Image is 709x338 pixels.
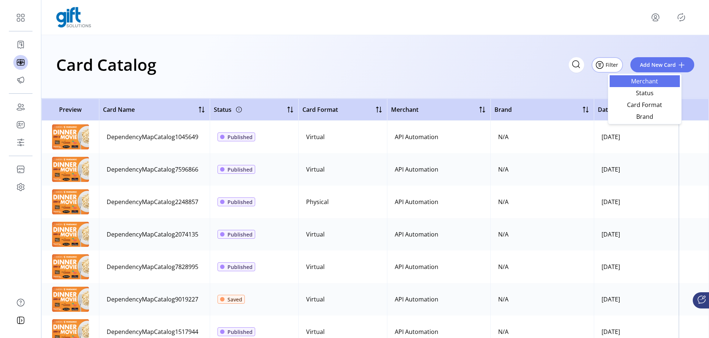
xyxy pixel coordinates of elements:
div: Virtual [306,132,325,141]
span: Published [227,133,253,141]
div: DependencyMapCatalog9019227 [107,295,198,304]
span: Brand [614,114,675,120]
td: [DATE] [594,218,682,251]
span: Published [227,263,253,271]
div: API Automation [395,262,438,271]
span: Card Name [103,105,135,114]
img: logo [56,7,91,28]
span: Status [614,90,675,96]
li: Brand [610,111,680,123]
div: N/A [498,295,508,304]
span: Published [227,328,253,336]
div: Status [214,104,243,115]
div: API Automation [395,327,438,336]
span: Filter [606,61,618,69]
div: DependencyMapCatalog7596866 [107,165,198,174]
button: menu [686,293,698,305]
div: N/A [498,197,508,206]
div: API Automation [395,230,438,239]
div: DependencyMapCatalog2248857 [107,197,198,206]
div: DependencyMapCatalog2074135 [107,230,198,239]
li: Merchant [610,75,680,87]
img: preview [52,287,89,312]
span: Card Format [614,102,675,108]
button: menu [686,196,698,208]
li: Status [610,87,680,99]
img: preview [52,222,89,247]
div: Virtual [306,165,325,174]
span: Merchant [391,105,418,114]
button: menu [686,228,698,240]
div: API Automation [395,197,438,206]
span: Date Created [598,105,635,114]
div: Virtual [306,262,325,271]
div: N/A [498,230,508,239]
img: preview [52,189,89,214]
td: [DATE] [594,121,682,153]
span: Saved [227,296,242,303]
div: N/A [498,165,508,174]
h1: Card Catalog [56,52,156,77]
div: N/A [498,132,508,141]
div: API Automation [395,165,438,174]
td: [DATE] [594,251,682,283]
span: Card Format [302,105,338,114]
span: Brand [494,105,512,114]
img: preview [52,254,89,279]
div: Virtual [306,327,325,336]
button: Add New Card [630,57,694,72]
span: Merchant [614,78,675,84]
td: [DATE] [594,153,682,186]
div: N/A [498,262,508,271]
button: menu [686,131,698,143]
button: Publisher Panel [675,11,687,23]
div: Virtual [306,230,325,239]
button: menu [650,11,661,23]
div: DependencyMapCatalog7828995 [107,262,198,271]
td: [DATE] [594,186,682,218]
button: Filter Button [592,57,623,73]
div: DependencyMapCatalog1045649 [107,132,198,141]
img: preview [52,157,89,182]
button: menu [686,163,698,175]
span: Published [227,166,253,173]
div: API Automation [395,295,438,304]
button: menu [686,261,698,273]
span: Published [227,231,253,238]
div: DependencyMapCatalog1517944 [107,327,198,336]
img: preview [52,124,89,149]
div: N/A [498,327,508,336]
div: Virtual [306,295,325,304]
span: Add New Card [640,61,676,69]
td: [DATE] [594,283,682,315]
div: API Automation [395,132,438,141]
input: Search [569,57,584,73]
li: Card Format [610,99,680,111]
button: menu [686,326,698,338]
span: Published [227,198,253,206]
div: Physical [306,197,329,206]
span: Preview [45,105,95,114]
